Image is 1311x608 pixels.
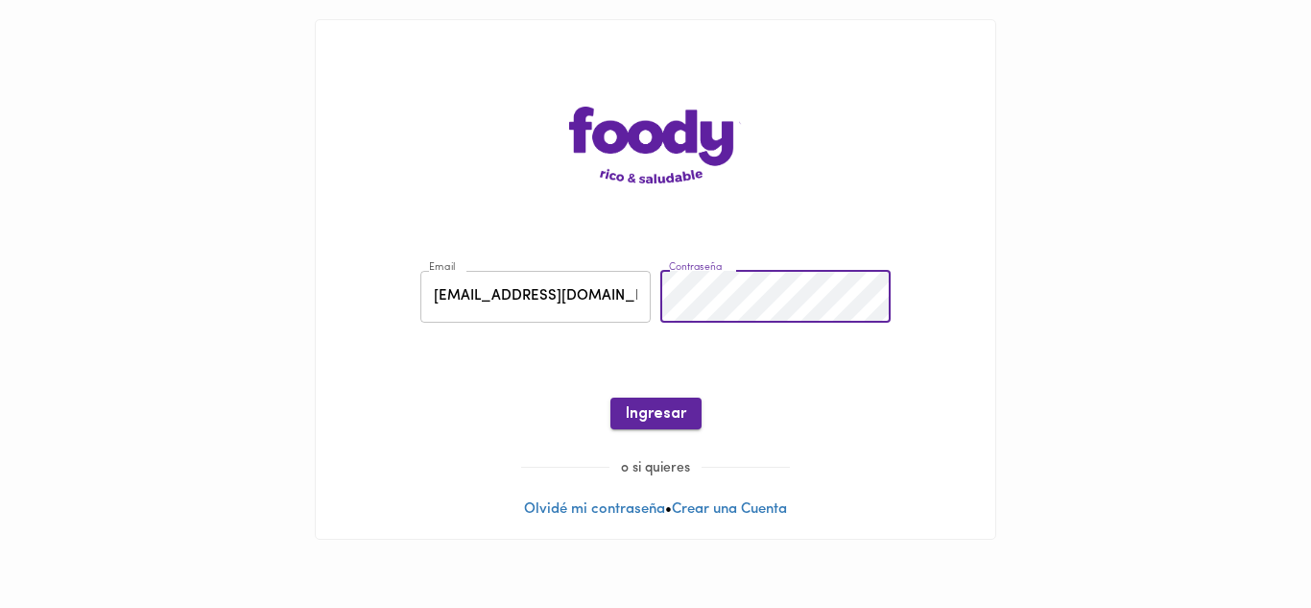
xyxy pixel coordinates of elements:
[626,405,686,424] span: Ingresar
[524,502,665,517] a: Olvidé mi contraseña
[316,20,995,539] div: •
[672,502,787,517] a: Crear una Cuenta
[569,107,742,183] img: logo-main-page.png
[1200,497,1292,589] iframe: Messagebird Livechat Widget
[420,271,651,324] input: pepitoperez@gmail.com
[610,398,702,429] button: Ingresar
[609,461,702,475] span: o si quieres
